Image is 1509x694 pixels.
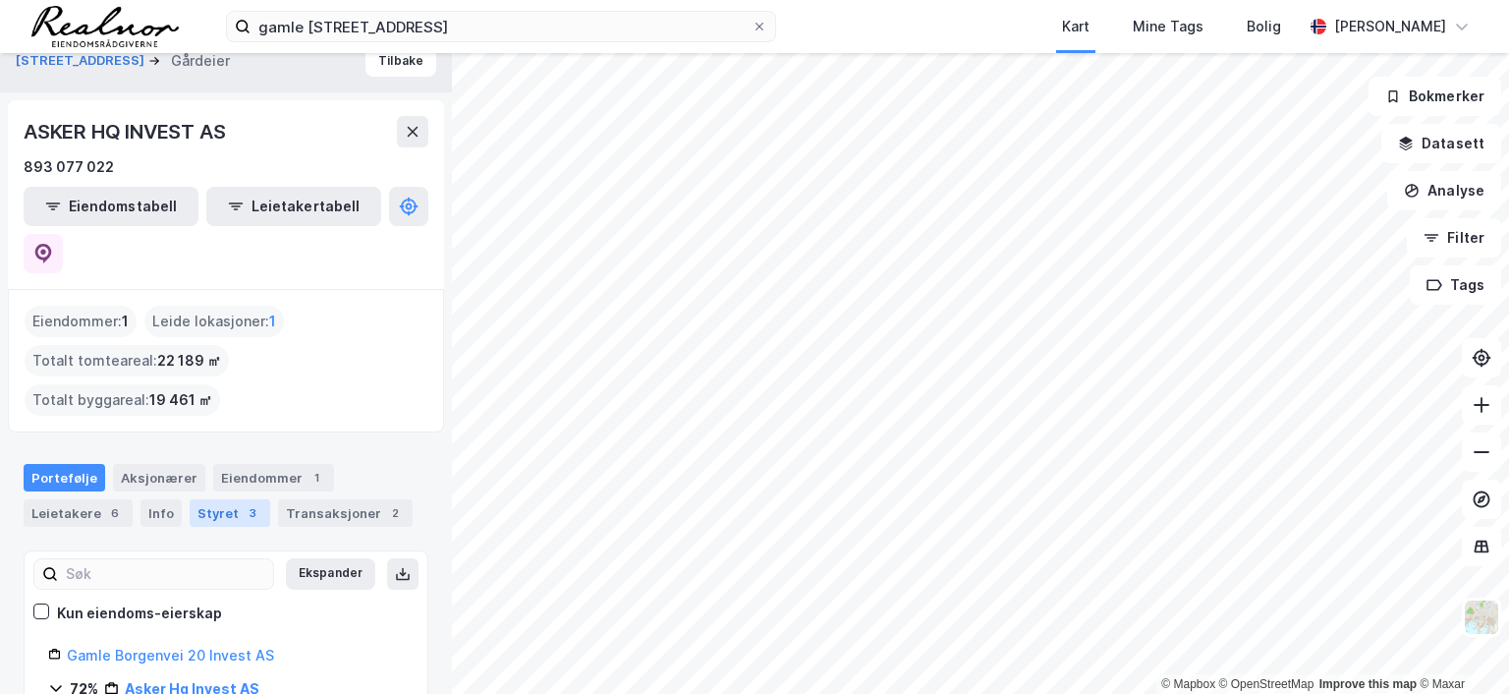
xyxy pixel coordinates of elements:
[1319,677,1417,691] a: Improve this map
[307,468,326,488] div: 1
[1334,15,1446,38] div: [PERSON_NAME]
[286,558,375,590] button: Ekspander
[385,503,405,523] div: 2
[206,187,381,226] button: Leietakertabell
[1161,677,1215,691] a: Mapbox
[140,499,182,527] div: Info
[365,45,436,77] button: Tilbake
[1411,600,1509,694] iframe: Chat Widget
[149,388,212,412] span: 19 461 ㎡
[16,51,148,71] button: [STREET_ADDRESS]
[1247,15,1281,38] div: Bolig
[31,6,179,47] img: realnor-logo.934646d98de889bb5806.png
[58,559,273,589] input: Søk
[157,349,221,373] span: 22 189 ㎡
[1463,599,1500,636] img: Z
[1219,677,1314,691] a: OpenStreetMap
[1407,218,1501,258] button: Filter
[24,116,229,147] div: ASKER HQ INVEST AS
[25,306,137,337] div: Eiendommer :
[213,464,334,492] div: Eiendommer
[24,155,114,179] div: 893 077 022
[278,499,413,527] div: Transaksjoner
[24,464,105,492] div: Portefølje
[1062,15,1090,38] div: Kart
[251,12,752,41] input: Søk på adresse, matrikkel, gårdeiere, leietakere eller personer
[24,499,133,527] div: Leietakere
[25,384,220,416] div: Totalt byggareal :
[171,49,230,73] div: Gårdeier
[25,345,229,376] div: Totalt tomteareal :
[57,602,222,625] div: Kun eiendoms-eierskap
[105,503,125,523] div: 6
[190,499,270,527] div: Styret
[1381,124,1501,163] button: Datasett
[67,647,274,664] a: Gamle Borgenvei 20 Invest AS
[1369,77,1501,116] button: Bokmerker
[1133,15,1203,38] div: Mine Tags
[144,306,284,337] div: Leide lokasjoner :
[24,187,198,226] button: Eiendomstabell
[1387,171,1501,210] button: Analyse
[1410,265,1501,305] button: Tags
[122,310,129,333] span: 1
[113,464,205,492] div: Aksjonærer
[243,503,262,523] div: 3
[269,310,276,333] span: 1
[1411,600,1509,694] div: Kontrollprogram for chat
